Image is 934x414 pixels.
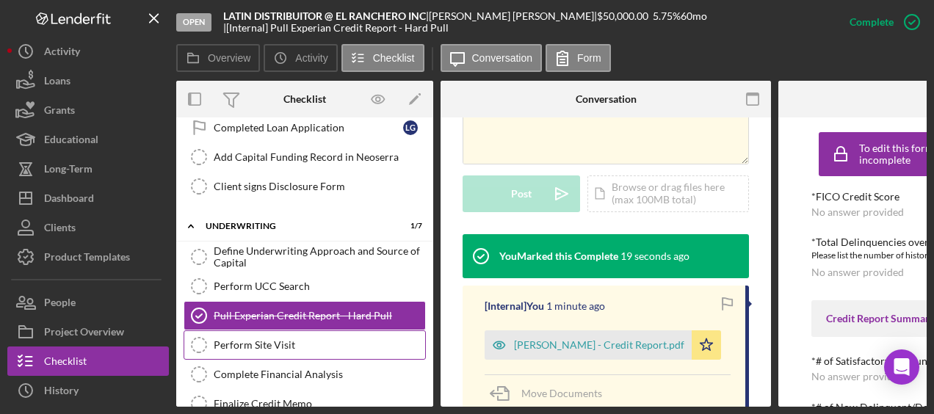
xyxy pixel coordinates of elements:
[884,349,919,385] div: Open Intercom Messenger
[264,44,337,72] button: Activity
[44,184,94,217] div: Dashboard
[184,113,426,142] a: Completed Loan ApplicationLG
[7,213,169,242] button: Clients
[850,7,894,37] div: Complete
[546,44,611,72] button: Form
[214,181,425,192] div: Client signs Disclosure Form
[546,300,605,312] time: 2025-08-18 22:49
[295,52,327,64] label: Activity
[811,266,904,278] div: No answer provided
[206,222,385,230] div: Underwriting
[44,66,70,99] div: Loans
[214,122,403,134] div: Completed Loan Application
[521,387,602,399] span: Move Documents
[7,125,169,154] button: Educational
[283,93,326,105] div: Checklist
[184,330,426,360] a: Perform Site Visit
[485,375,617,412] button: Move Documents
[341,44,424,72] button: Checklist
[44,37,80,70] div: Activity
[176,44,260,72] button: Overview
[184,142,426,172] a: Add Capital Funding Record in Neoserra
[176,13,211,32] div: Open
[499,250,618,262] div: You Marked this Complete
[7,346,169,376] button: Checklist
[7,95,169,125] button: Grants
[223,22,449,34] div: | [Internal] Pull Experian Credit Report - Hard Pull
[403,120,418,135] div: L G
[184,360,426,389] a: Complete Financial Analysis
[7,66,169,95] button: Loans
[44,154,93,187] div: Long-Term
[214,368,425,380] div: Complete Financial Analysis
[44,376,79,409] div: History
[7,376,169,405] button: History
[7,242,169,272] button: Product Templates
[472,52,533,64] label: Conversation
[441,44,543,72] button: Conversation
[396,222,422,230] div: 1 / 7
[184,172,426,201] a: Client signs Disclosure Form
[214,398,425,410] div: Finalize Credit Memo
[44,317,124,350] div: Project Overview
[576,93,637,105] div: Conversation
[223,10,429,22] div: |
[7,288,169,317] button: People
[214,310,425,322] div: Pull Experian Credit Report - Hard Pull
[184,301,426,330] a: Pull Experian Credit Report - Hard Pull
[514,339,684,351] div: [PERSON_NAME] - Credit Report.pdf
[44,242,130,275] div: Product Templates
[44,95,75,128] div: Grants
[577,52,601,64] label: Form
[485,330,721,360] button: [PERSON_NAME] - Credit Report.pdf
[44,346,87,379] div: Checklist
[184,272,426,301] a: Perform UCC Search
[208,52,250,64] label: Overview
[44,125,98,158] div: Educational
[7,184,169,213] button: Dashboard
[485,300,544,312] div: [Internal] You
[7,37,169,66] button: Activity
[811,371,904,382] div: No answer provided
[835,7,927,37] button: Complete
[429,10,597,22] div: [PERSON_NAME] [PERSON_NAME] |
[223,10,426,22] b: LATIN DISTRIBUITOR @ EL RANCHERO INC
[511,175,532,212] div: Post
[811,206,904,218] div: No answer provided
[373,52,415,64] label: Checklist
[463,175,580,212] button: Post
[44,288,76,321] div: People
[44,213,76,246] div: Clients
[214,339,425,351] div: Perform Site Visit
[620,250,689,262] time: 2025-08-18 22:50
[7,317,169,346] button: Project Overview
[597,10,653,22] div: $50,000.00
[681,10,707,22] div: 60 mo
[214,151,425,163] div: Add Capital Funding Record in Neoserra
[7,154,169,184] button: Long-Term
[653,10,681,22] div: 5.75 %
[214,245,425,269] div: Define Underwriting Approach and Source of Capital
[184,242,426,272] a: Define Underwriting Approach and Source of Capital
[214,280,425,292] div: Perform UCC Search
